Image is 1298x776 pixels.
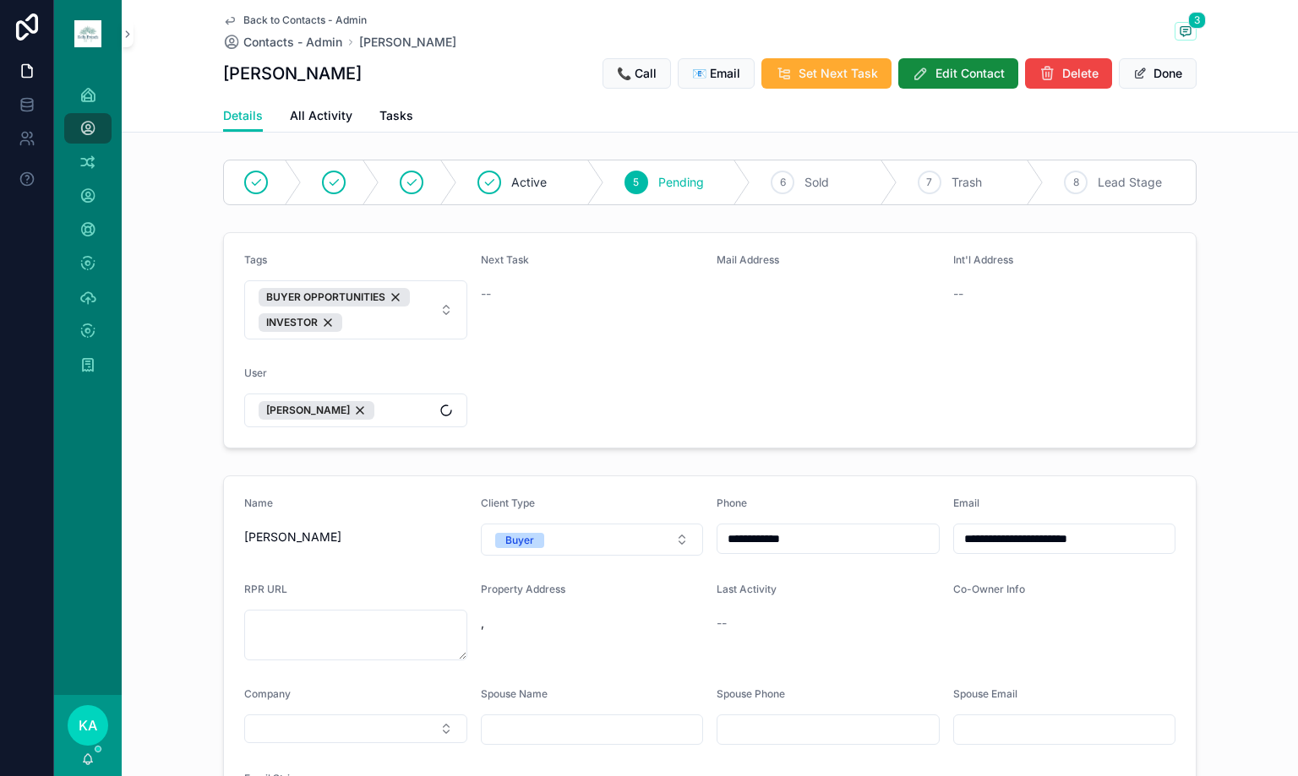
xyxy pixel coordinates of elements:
[259,401,374,420] button: Unselect 5
[243,14,367,27] span: Back to Contacts - Admin
[953,253,1013,266] span: Int'l Address
[243,34,342,51] span: Contacts - Admin
[223,107,263,124] span: Details
[1073,176,1079,189] span: 8
[481,583,565,595] span: Property Address
[658,174,704,191] span: Pending
[481,615,704,632] span: ,
[1119,58,1197,89] button: Done
[244,529,467,545] span: [PERSON_NAME]
[259,313,342,332] button: Unselect 922
[1062,65,1099,82] span: Delete
[244,687,291,700] span: Company
[953,285,963,302] span: --
[481,524,704,556] button: Select Button
[633,176,639,189] span: 5
[74,20,101,47] img: App logo
[379,107,413,124] span: Tasks
[223,62,362,85] h1: [PERSON_NAME]
[799,65,878,82] span: Set Next Task
[935,65,1005,82] span: Edit Contact
[780,176,786,189] span: 6
[379,100,413,134] a: Tasks
[804,174,829,191] span: Sold
[244,393,467,427] button: Select Button
[54,68,122,402] div: scrollable content
[1025,58,1112,89] button: Delete
[266,404,350,417] span: [PERSON_NAME]
[505,533,534,548] div: Buyer
[481,687,548,700] span: Spouse Name
[223,34,342,51] a: Contacts - Admin
[511,174,547,191] span: Active
[290,100,352,134] a: All Activity
[244,583,287,595] span: RPR URL
[678,58,755,89] button: 📧 Email
[244,253,267,266] span: Tags
[952,174,982,191] span: Trash
[953,497,979,509] span: Email
[717,687,785,700] span: Spouse Phone
[481,253,529,266] span: Next Task
[290,107,352,124] span: All Activity
[717,253,779,266] span: Mail Address
[259,288,410,307] button: Unselect 756
[1188,12,1206,29] span: 3
[244,366,267,379] span: User
[898,58,1018,89] button: Edit Contact
[692,65,740,82] span: 📧 Email
[617,65,657,82] span: 📞 Call
[717,615,727,632] span: --
[266,290,385,304] span: BUYER OPPORTUNITIES
[603,58,671,89] button: 📞 Call
[717,583,777,595] span: Last Activity
[359,34,456,51] a: [PERSON_NAME]
[953,687,1017,700] span: Spouse Email
[244,714,467,743] button: Select Button
[244,280,467,339] button: Select Button
[926,176,932,189] span: 7
[481,285,491,302] span: --
[761,58,892,89] button: Set Next Task
[953,583,1025,595] span: Co-Owner Info
[79,715,97,735] span: KA
[717,497,747,509] span: Phone
[266,316,318,329] span: INVESTOR
[481,497,535,509] span: Client Type
[1175,22,1197,43] button: 3
[223,14,367,27] a: Back to Contacts - Admin
[244,497,273,509] span: Name
[1098,174,1162,191] span: Lead Stage
[223,100,263,133] a: Details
